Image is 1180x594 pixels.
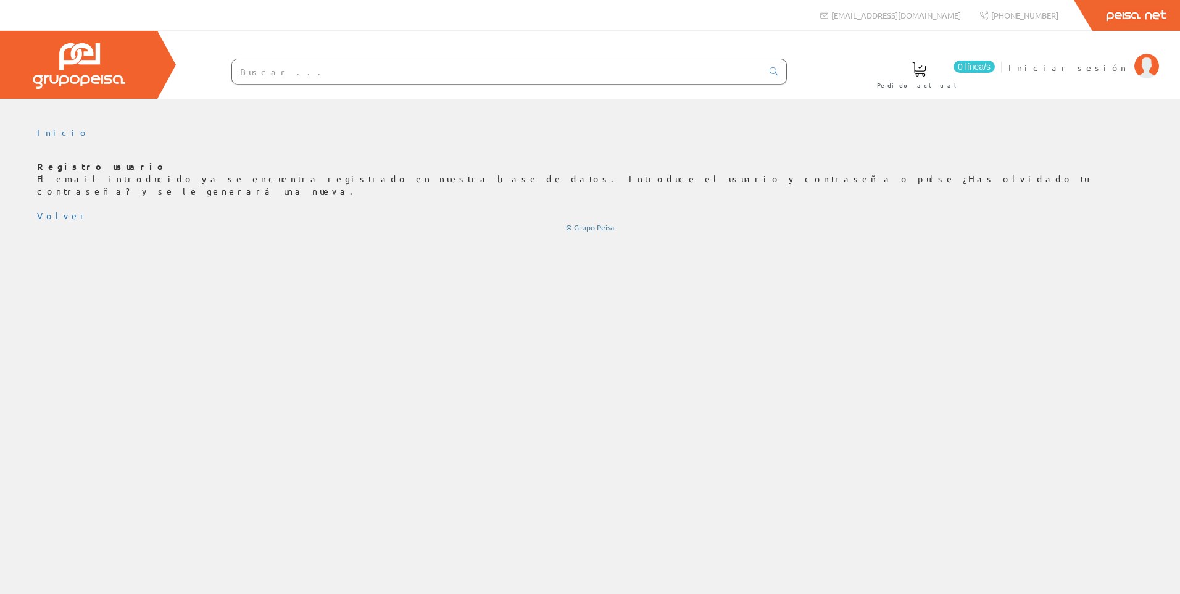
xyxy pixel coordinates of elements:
input: Buscar ... [232,59,762,84]
div: © Grupo Peisa [37,222,1143,233]
a: Inicio [37,127,89,138]
p: El email introducido ya se encuentra registrado en nuestra base de datos. Introduce el usuario y ... [37,161,1143,198]
b: Registro usuario [37,161,167,172]
span: [EMAIL_ADDRESS][DOMAIN_NAME] [831,10,961,20]
a: Volver [37,210,89,221]
img: Grupo Peisa [33,43,125,89]
a: Iniciar sesión [1008,51,1159,63]
span: 0 línea/s [954,61,995,73]
span: [PHONE_NUMBER] [991,10,1058,20]
span: Iniciar sesión [1008,61,1128,73]
span: Pedido actual [877,79,961,91]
